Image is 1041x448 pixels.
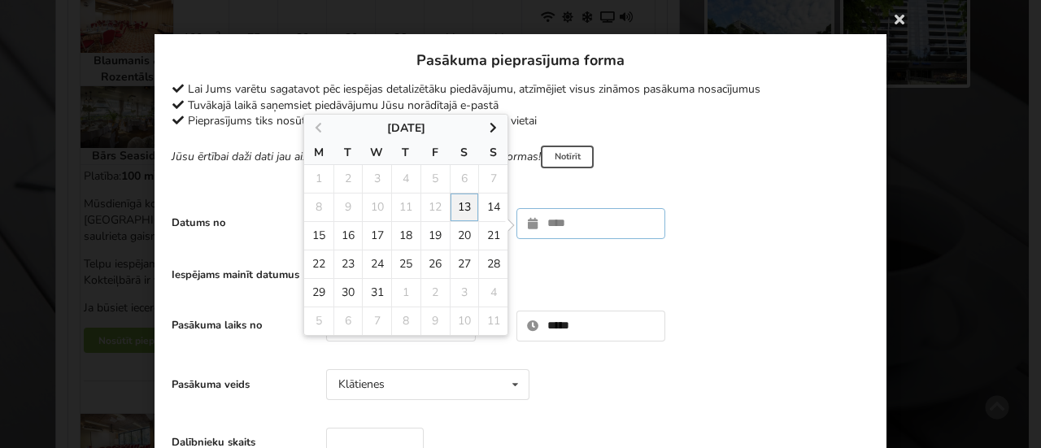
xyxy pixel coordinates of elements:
[391,164,420,192] td: 4
[478,249,507,277] td: 28
[478,164,507,192] td: 7
[420,192,450,220] td: 12
[391,192,420,220] td: 11
[391,306,420,334] td: 8
[362,306,391,334] td: 7
[420,306,450,334] td: 9
[304,192,333,220] td: 8
[420,142,450,165] th: F
[478,220,507,249] td: 21
[172,113,869,129] div: Pieprasījums tiks nosūtīts pa tiešo izvēlētajai pasākumu norises vietai
[333,306,363,334] td: 6
[304,220,333,249] td: 15
[362,220,391,249] td: 17
[333,220,363,249] td: 16
[172,318,314,333] label: Pasākuma laiks no
[391,277,420,306] td: 1
[391,142,420,165] th: T
[333,142,363,165] th: T
[333,164,363,192] td: 2
[362,249,391,277] td: 24
[420,277,450,306] td: 2
[362,164,391,192] td: 3
[420,164,450,192] td: 5
[478,306,507,334] td: 11
[304,277,333,306] td: 29
[304,142,333,165] th: M
[420,220,450,249] td: 19
[333,249,363,277] td: 23
[478,142,507,165] th: S
[172,81,869,98] div: Lai Jums varētu sagatavot pēc iespējas detalizētāku piedāvājumu, atzīmējiet visus zināmos pasākum...
[333,277,363,306] td: 30
[449,306,478,334] td: 10
[172,267,314,282] label: Iespējams mainīt datumus
[333,192,363,220] td: 9
[386,120,425,136] span: [DATE]
[449,192,478,220] td: 13
[478,277,507,306] td: 4
[478,192,507,220] td: 14
[362,277,391,306] td: 31
[172,215,314,230] label: Datums no
[449,249,478,277] td: 27
[391,220,420,249] td: 18
[172,377,314,392] label: Pasākuma veids
[172,51,869,70] h3: Pasākuma pieprasījuma forma
[362,192,391,220] td: 10
[391,249,420,277] td: 25
[172,98,869,114] div: Tuvākajā laikā saņemsiet piedāvājumu Jūsu norādītajā e-pastā
[449,220,478,249] td: 20
[304,164,333,192] td: 1
[304,249,333,277] td: 22
[541,146,594,168] span: Notīrīt
[449,277,478,306] td: 3
[338,379,385,390] div: Klātienes
[172,146,869,168] p: Jūsu ērtībai daži dati jau aizpildīti no iepriekš pildītās pieprasījuma formas!
[304,306,333,334] td: 5
[362,142,391,165] th: W
[449,164,478,192] td: 6
[449,142,478,165] th: S
[420,249,450,277] td: 26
